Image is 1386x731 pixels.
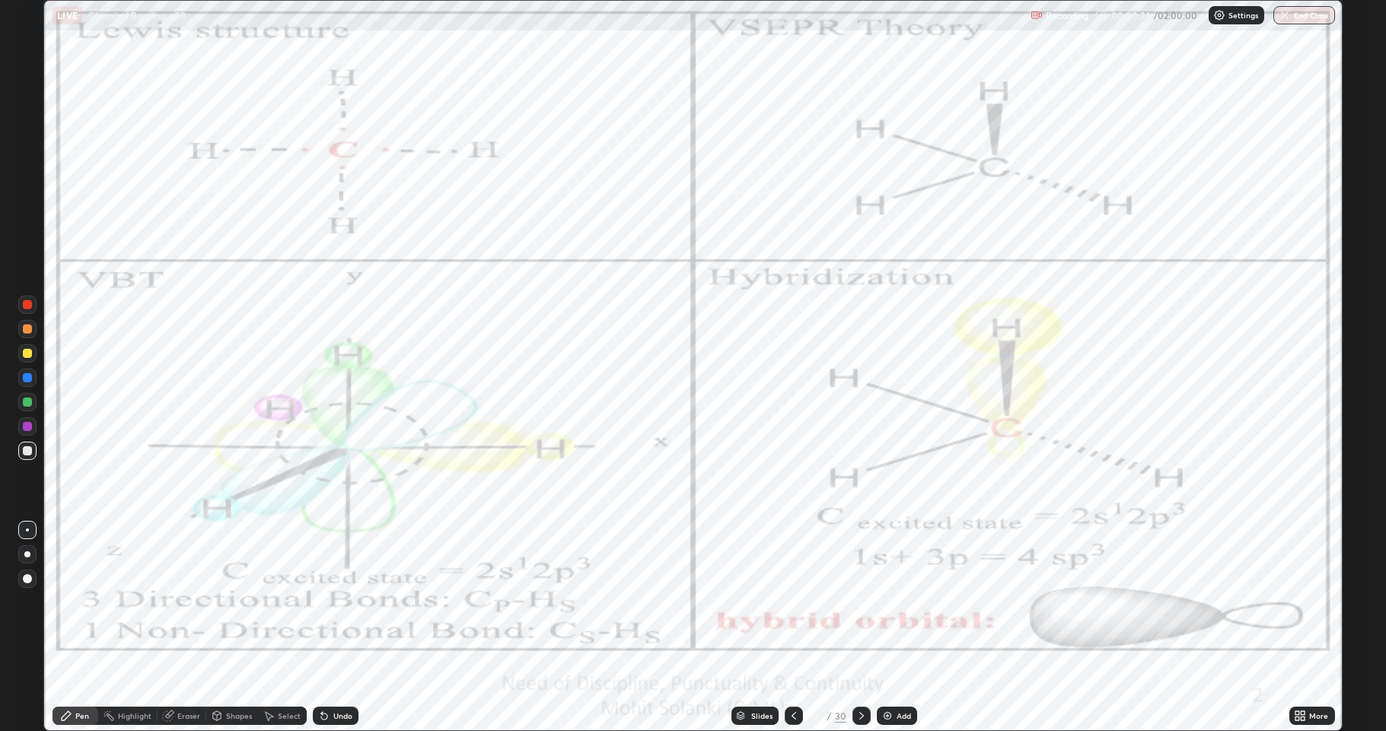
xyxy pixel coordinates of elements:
div: Shapes [226,712,252,720]
img: class-settings-icons [1213,9,1225,21]
img: end-class-cross [1279,9,1291,21]
div: / [827,711,832,720]
p: Recording [1046,10,1088,21]
div: Add [897,712,911,720]
div: Highlight [118,712,151,720]
p: LIVE [57,9,78,21]
img: recording.375f2c34.svg [1031,9,1043,21]
div: 4 [809,711,824,720]
div: More [1309,712,1328,720]
p: Chemical Bonding - 08 [88,9,186,21]
div: Undo [333,712,352,720]
img: add-slide-button [881,710,894,722]
p: Settings [1228,11,1258,19]
div: Eraser [177,712,200,720]
div: 30 [835,709,846,723]
div: Select [278,712,301,720]
div: Pen [75,712,89,720]
button: End Class [1273,6,1335,24]
div: Slides [751,712,773,720]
